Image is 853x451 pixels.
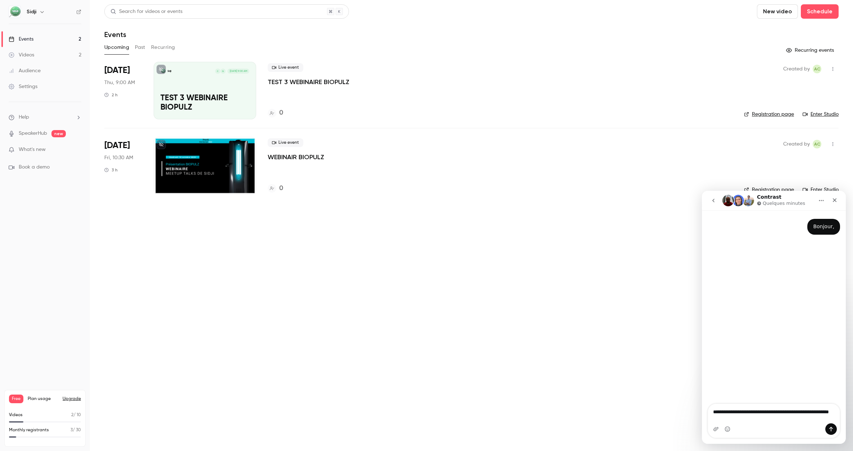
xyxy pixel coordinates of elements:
h4: 0 [279,108,283,118]
a: TEST 3 WEBINAIRE BIOPULZ [268,78,349,86]
span: 2 [71,413,73,417]
h1: Events [104,30,126,39]
a: Enter Studio [803,186,839,193]
h6: Sidji [27,8,36,15]
p: TEST 3 WEBINAIRE BIOPULZ [160,94,249,112]
button: Recurring [151,42,175,53]
span: Amandine C [813,140,821,148]
button: Schedule [801,4,839,19]
span: Created by [783,140,810,148]
span: Created by [783,65,810,73]
p: Sidji [167,69,171,73]
a: WEBINAIR BIOPULZ [268,153,324,161]
a: 0 [268,184,283,193]
a: TEST 3 WEBINAIRE BIOPULZSidjiQC[DATE] 9:00 AMTEST 3 WEBINAIRE BIOPULZ [154,62,256,119]
button: Upgrade [63,396,81,402]
span: Amandine C [813,65,821,73]
button: Recurring events [783,45,839,56]
div: Settings [9,83,37,90]
p: / 30 [71,427,81,433]
div: Q [220,68,226,74]
div: Videos [9,51,34,59]
button: Past [135,42,145,53]
span: Thu, 9:00 AM [104,79,135,86]
span: Plan usage [28,396,58,402]
h4: 0 [279,184,283,193]
p: Monthly registrants [9,427,49,433]
div: 2 h [104,92,118,98]
span: Book a demo [19,164,50,171]
a: 0 [268,108,283,118]
button: Upcoming [104,42,129,53]
div: Events [9,36,33,43]
p: Videos [9,412,23,418]
p: / 10 [71,412,81,418]
span: [DATE] 9:00 AM [227,69,249,74]
button: New video [757,4,798,19]
span: [DATE] [104,140,130,151]
span: Live event [268,138,303,147]
span: new [51,130,66,137]
div: C [215,68,221,74]
span: Help [19,114,29,121]
span: AC [814,140,820,148]
span: [DATE] [104,65,130,76]
div: Audience [9,67,41,74]
a: Registration page [744,186,794,193]
div: Oct 10 Fri, 10:30 AM (Europe/Paris) [104,137,142,194]
span: What's new [19,146,46,153]
div: Search for videos or events [110,8,182,15]
a: Registration page [744,111,794,118]
span: AC [814,65,820,73]
div: Oct 9 Thu, 9:00 AM (Europe/Paris) [104,62,142,119]
iframe: Intercom live chat [702,191,846,444]
span: Live event [268,63,303,72]
a: SpeakerHub [19,130,47,137]
a: Enter Studio [803,111,839,118]
span: 3 [71,428,73,432]
li: help-dropdown-opener [9,114,81,121]
div: 3 h [104,167,118,173]
span: Fri, 10:30 AM [104,154,133,161]
img: Sidji [9,6,21,18]
span: Free [9,395,23,403]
